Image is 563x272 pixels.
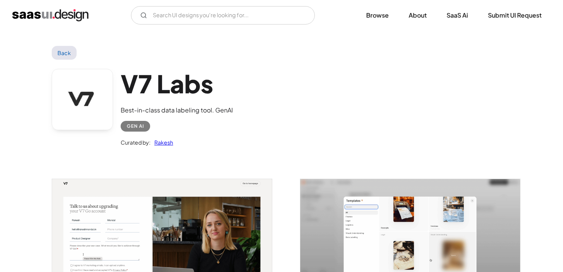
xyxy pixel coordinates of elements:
div: Gen AI [127,122,144,131]
form: Email Form [131,6,315,24]
a: About [399,7,436,24]
input: Search UI designs you're looking for... [131,6,315,24]
div: Best-in-class data labeling tool. GenAI [121,106,233,115]
a: Submit UI Request [479,7,551,24]
h1: V7 Labs [121,69,233,98]
a: Back [52,46,77,60]
a: Rakesh [151,138,173,147]
a: Browse [357,7,398,24]
div: Curated by: [121,138,151,147]
a: home [12,9,88,21]
a: SaaS Ai [437,7,477,24]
